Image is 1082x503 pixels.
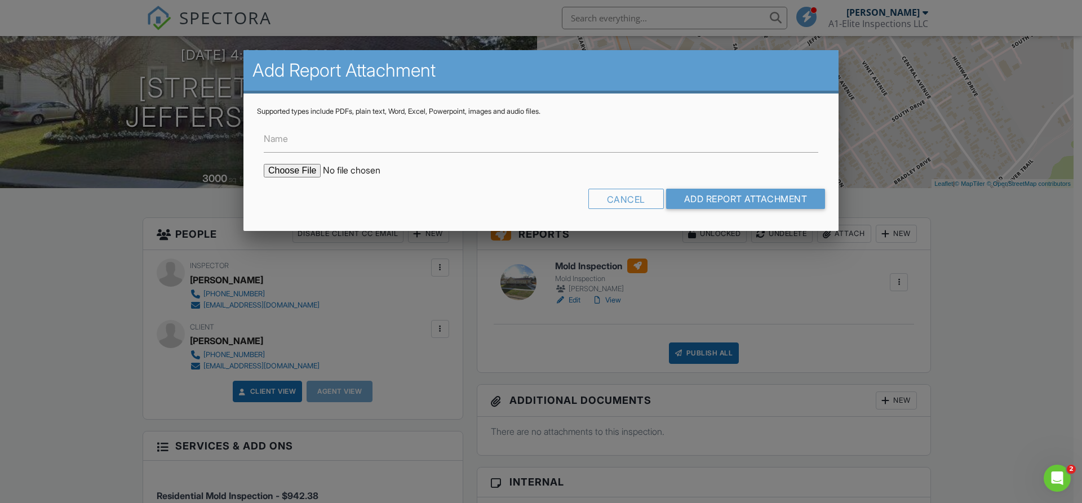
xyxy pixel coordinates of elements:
input: Add Report Attachment [666,189,826,209]
div: Supported types include PDFs, plain text, Word, Excel, Powerpoint, images and audio files. [257,107,825,116]
span: 2 [1067,465,1076,474]
h2: Add Report Attachment [252,59,830,82]
div: Cancel [588,189,664,209]
label: Name [264,132,288,145]
iframe: Intercom live chat [1044,465,1071,492]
